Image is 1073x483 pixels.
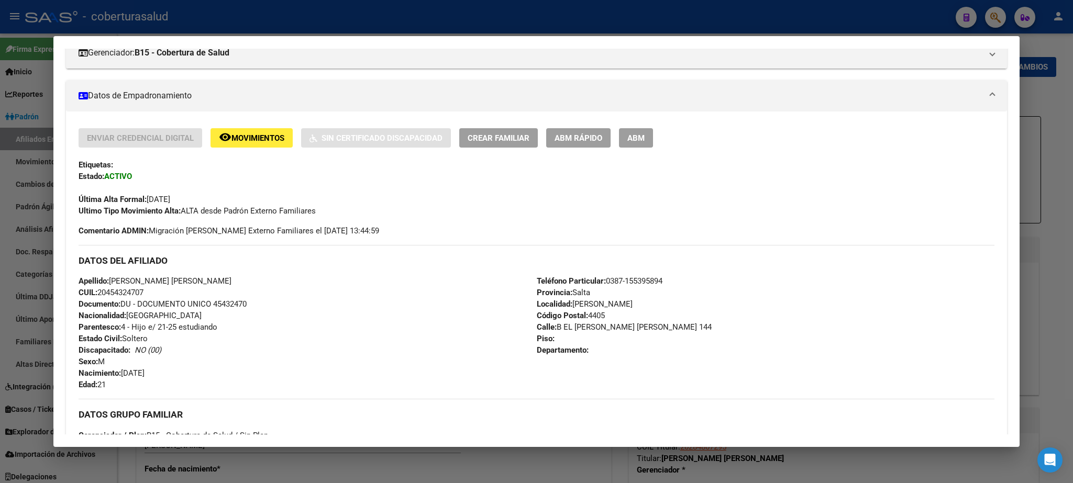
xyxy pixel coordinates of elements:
span: 4405 [537,311,605,320]
button: ABM [619,128,653,148]
span: 0387-155395894 [537,276,662,286]
strong: Estado: [79,172,104,181]
strong: Documento: [79,299,120,309]
span: Soltero [79,334,148,343]
i: NO (00) [135,345,161,355]
span: ALTA desde Padrón Externo Familiares [79,206,316,216]
span: M [79,357,105,366]
button: Movimientos [211,128,293,148]
span: Movimientos [231,133,284,143]
mat-expansion-panel-header: Gerenciador:B15 - Cobertura de Salud [66,37,1006,69]
h3: DATOS GRUPO FAMILIAR [79,409,994,420]
div: Open Intercom Messenger [1037,447,1063,473]
strong: Teléfono Particular: [537,276,606,286]
button: Crear Familiar [459,128,538,148]
strong: Estado Civil: [79,334,122,343]
strong: Nacionalidad: [79,311,126,320]
span: Enviar Credencial Digital [87,133,194,143]
span: ABM [627,133,645,143]
mat-icon: remove_red_eye [219,131,231,143]
strong: Departamento: [537,345,589,355]
span: Salta [537,288,590,297]
strong: Última Alta Formal: [79,195,147,204]
span: [GEOGRAPHIC_DATA] [79,311,202,320]
strong: Localidad: [537,299,572,309]
button: Sin Certificado Discapacidad [301,128,451,148]
span: [DATE] [79,195,170,204]
strong: Discapacitado: [79,345,130,355]
mat-expansion-panel-header: Datos de Empadronamiento [66,80,1006,111]
span: DU - DOCUMENTO UNICO 45432470 [79,299,247,309]
span: Crear Familiar [468,133,529,143]
strong: Calle: [537,322,557,332]
strong: Ultimo Tipo Movimiento Alta: [79,206,181,216]
span: Migración [PERSON_NAME] Externo Familiares el [DATE] 13:44:59 [79,225,379,237]
mat-panel-title: Gerenciador: [79,47,981,59]
strong: Parentesco: [79,322,121,332]
span: B15 - Cobertura de Salud / Sin Plan [79,431,268,440]
span: [DATE] [79,368,145,378]
strong: CUIL: [79,288,97,297]
strong: Comentario ADMIN: [79,226,149,235]
strong: Etiquetas: [79,160,113,170]
strong: Gerenciador / Plan: [79,431,147,440]
span: 21 [79,380,106,389]
strong: B15 - Cobertura de Salud [135,47,229,59]
strong: Edad: [79,380,97,389]
button: ABM Rápido [546,128,611,148]
button: Enviar Credencial Digital [79,128,202,148]
strong: Apellido: [79,276,109,286]
mat-panel-title: Datos de Empadronamiento [79,89,981,102]
strong: ACTIVO [104,172,132,181]
span: Sin Certificado Discapacidad [322,133,443,143]
strong: Sexo: [79,357,98,366]
span: B EL [PERSON_NAME] [PERSON_NAME] 144 [537,322,712,332]
span: 20454324707 [79,288,143,297]
strong: Piso: [537,334,555,343]
span: 4 - Hijo e/ 21-25 estudiando [79,322,217,332]
strong: Código Postal: [537,311,588,320]
span: [PERSON_NAME] [537,299,633,309]
span: [PERSON_NAME] [PERSON_NAME] [79,276,231,286]
h3: DATOS DEL AFILIADO [79,255,994,266]
span: ABM Rápido [555,133,602,143]
strong: Provincia: [537,288,572,297]
strong: Nacimiento: [79,368,121,378]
